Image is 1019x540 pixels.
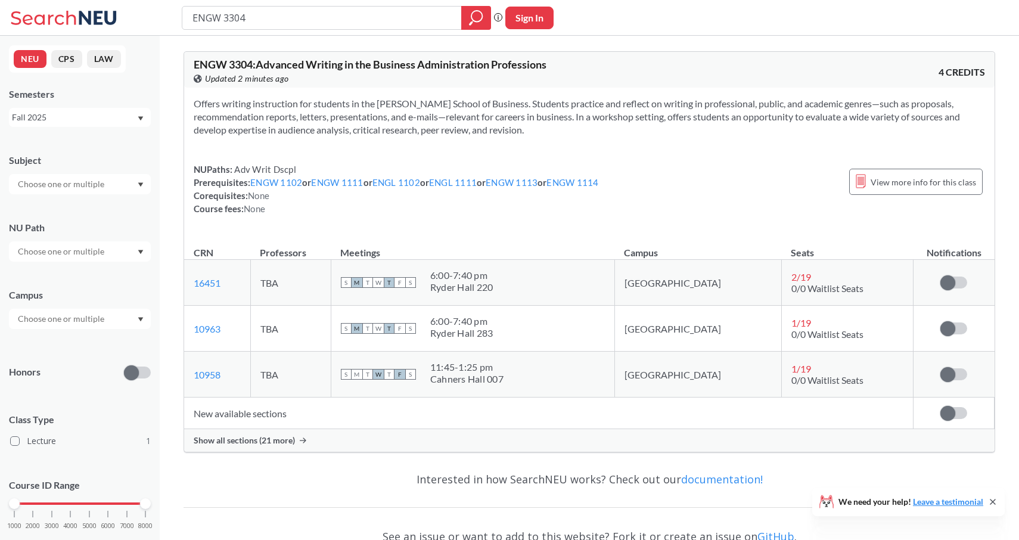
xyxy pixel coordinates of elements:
span: We need your help! [838,498,983,506]
svg: Dropdown arrow [138,116,144,121]
th: Meetings [331,234,614,260]
span: T [362,369,373,380]
span: T [384,277,394,288]
span: 0/0 Waitlist Seats [791,374,863,386]
button: LAW [87,50,121,68]
a: ENGL 1102 [372,177,420,188]
span: S [405,277,416,288]
input: Choose one or multiple [12,244,112,259]
td: New available sections [184,398,914,429]
div: magnifying glass [461,6,491,30]
span: 6000 [101,523,115,529]
div: 6:00 - 7:40 pm [430,315,493,327]
svg: magnifying glass [469,10,483,26]
label: Lecture [10,433,151,449]
span: 7000 [120,523,134,529]
p: Honors [9,365,41,379]
span: M [352,323,362,334]
div: Cahners Hall 007 [430,373,504,385]
td: TBA [250,306,331,352]
span: T [384,323,394,334]
div: Ryder Hall 283 [430,327,493,339]
div: Semesters [9,88,151,101]
svg: Dropdown arrow [138,182,144,187]
span: S [405,369,416,380]
button: NEU [14,50,46,68]
span: 1 [146,435,151,448]
span: S [341,369,352,380]
div: Subject [9,154,151,167]
td: TBA [250,352,331,398]
section: Offers writing instruction for students in the [PERSON_NAME] School of Business. Students practic... [194,97,985,136]
a: ENGL 1111 [429,177,477,188]
svg: Dropdown arrow [138,317,144,322]
td: TBA [250,260,331,306]
div: Fall 2025Dropdown arrow [9,108,151,127]
div: CRN [194,246,213,259]
span: Class Type [9,413,151,426]
span: 0/0 Waitlist Seats [791,328,863,340]
span: 4000 [63,523,77,529]
button: CPS [51,50,82,68]
svg: Dropdown arrow [138,250,144,255]
span: W [373,323,384,334]
span: 3000 [45,523,59,529]
span: 1 / 19 [791,317,811,328]
a: 16451 [194,277,220,288]
span: T [362,323,373,334]
div: Interested in how SearchNEU works? Check out our [184,462,995,496]
span: 2 / 19 [791,271,811,283]
td: [GEOGRAPHIC_DATA] [614,352,781,398]
a: ENGW 1114 [546,177,598,188]
div: Dropdown arrow [9,309,151,329]
span: W [373,277,384,288]
a: Leave a testimonial [913,496,983,507]
button: Sign In [505,7,554,29]
span: None [244,203,265,214]
a: ENGW 1113 [486,177,538,188]
span: 4 CREDITS [939,66,985,79]
span: 5000 [82,523,97,529]
td: [GEOGRAPHIC_DATA] [614,306,781,352]
input: Choose one or multiple [12,312,112,326]
div: 6:00 - 7:40 pm [430,269,493,281]
th: Campus [614,234,781,260]
span: View more info for this class [871,175,976,190]
div: NUPaths: Prerequisites: or or or or or Corequisites: Course fees: [194,163,599,215]
div: 11:45 - 1:25 pm [430,361,504,373]
span: 0/0 Waitlist Seats [791,283,863,294]
a: ENGW 1111 [311,177,363,188]
div: Ryder Hall 220 [430,281,493,293]
a: ENGW 1102 [250,177,302,188]
div: NU Path [9,221,151,234]
span: S [405,323,416,334]
span: M [352,369,362,380]
input: Choose one or multiple [12,177,112,191]
span: M [352,277,362,288]
span: S [341,323,352,334]
th: Professors [250,234,331,260]
input: Class, professor, course number, "phrase" [191,8,453,28]
span: None [248,190,269,201]
span: F [394,323,405,334]
div: Dropdown arrow [9,241,151,262]
span: T [384,369,394,380]
span: T [362,277,373,288]
span: S [341,277,352,288]
div: Campus [9,288,151,302]
span: Show all sections (21 more) [194,435,295,446]
span: F [394,277,405,288]
span: 2000 [26,523,40,529]
a: 10963 [194,323,220,334]
div: Show all sections (21 more) [184,429,995,452]
a: documentation! [681,472,763,486]
span: Updated 2 minutes ago [205,72,289,85]
div: Dropdown arrow [9,174,151,194]
span: 1 / 19 [791,363,811,374]
span: 8000 [138,523,153,529]
span: ENGW 3304 : Advanced Writing in the Business Administration Professions [194,58,546,71]
td: [GEOGRAPHIC_DATA] [614,260,781,306]
span: F [394,369,405,380]
a: 10958 [194,369,220,380]
span: 1000 [7,523,21,529]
